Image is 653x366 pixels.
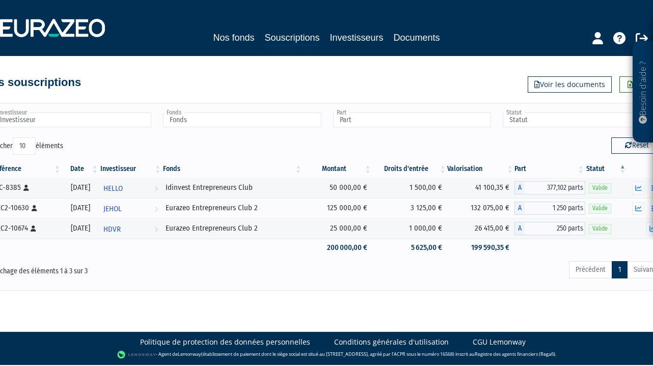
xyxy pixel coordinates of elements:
[99,178,162,198] a: HELLO
[99,218,162,239] a: HDVR
[154,200,158,218] i: Voir l'investisseur
[372,239,447,257] td: 5 625,00 €
[65,203,96,213] div: [DATE]
[303,178,372,198] td: 50 000,00 €
[525,222,585,235] span: 250 parts
[589,183,611,193] span: Valide
[334,337,449,347] a: Conditions générales d'utilisation
[514,222,525,235] span: A
[62,160,99,178] th: Date: activer pour trier la colonne par ordre croissant
[589,224,611,234] span: Valide
[99,160,162,178] th: Investisseur: activer pour trier la colonne par ordre croissant
[99,198,162,218] a: JEHOL
[103,220,121,239] span: HDVR
[303,198,372,218] td: 125 000,00 €
[303,218,372,239] td: 25 000,00 €
[31,226,36,232] i: [Français] Personne physique
[589,204,611,213] span: Valide
[447,239,514,257] td: 199 590,35 €
[372,198,447,218] td: 3 125,00 €
[514,202,525,215] span: A
[10,350,643,360] div: - Agent de (établissement de paiement dont le siège social est situé au [STREET_ADDRESS], agréé p...
[140,337,310,347] a: Politique de protection des données personnelles
[162,160,303,178] th: Fonds: activer pour trier la colonne par ordre croissant
[103,200,122,218] span: JEHOL
[23,185,29,191] i: [Français] Personne physique
[32,205,37,211] i: [Français] Personne physique
[65,223,96,234] div: [DATE]
[213,31,254,45] a: Nos fonds
[394,31,440,45] a: Documents
[612,261,628,278] a: 1
[166,182,299,193] div: Idinvest Entrepreneurs Club
[585,160,627,178] th: Statut : activer pour trier la colonne par ordre d&eacute;croissant
[166,203,299,213] div: Eurazeo Entrepreneurs Club 2
[514,181,525,194] span: A
[13,137,36,155] select: Afficheréléments
[514,202,585,215] div: A - Eurazeo Entrepreneurs Club 2
[475,351,555,357] a: Registre des agents financiers (Regafi)
[372,218,447,239] td: 1 000,00 €
[303,239,372,257] td: 200 000,00 €
[447,198,514,218] td: 132 075,00 €
[514,160,585,178] th: Part: activer pour trier la colonne par ordre croissant
[514,222,585,235] div: A - Eurazeo Entrepreneurs Club 2
[528,76,612,93] a: Voir les documents
[264,31,319,46] a: Souscriptions
[372,160,447,178] th: Droits d'entrée: activer pour trier la colonne par ordre croissant
[525,202,585,215] span: 1 250 parts
[330,31,384,45] a: Investisseurs
[525,181,585,194] span: 377,102 parts
[514,181,585,194] div: A - Idinvest Entrepreneurs Club
[447,160,514,178] th: Valorisation: activer pour trier la colonne par ordre croissant
[117,350,156,360] img: logo-lemonway.png
[65,182,96,193] div: [DATE]
[154,179,158,198] i: Voir l'investisseur
[372,178,447,198] td: 1 500,00 €
[447,178,514,198] td: 41 100,35 €
[473,337,526,347] a: CGU Lemonway
[447,218,514,239] td: 26 415,00 €
[303,160,372,178] th: Montant: activer pour trier la colonne par ordre croissant
[154,220,158,239] i: Voir l'investisseur
[103,179,123,198] span: HELLO
[178,351,201,357] a: Lemonway
[637,46,649,138] p: Besoin d'aide ?
[166,223,299,234] div: Eurazeo Entrepreneurs Club 2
